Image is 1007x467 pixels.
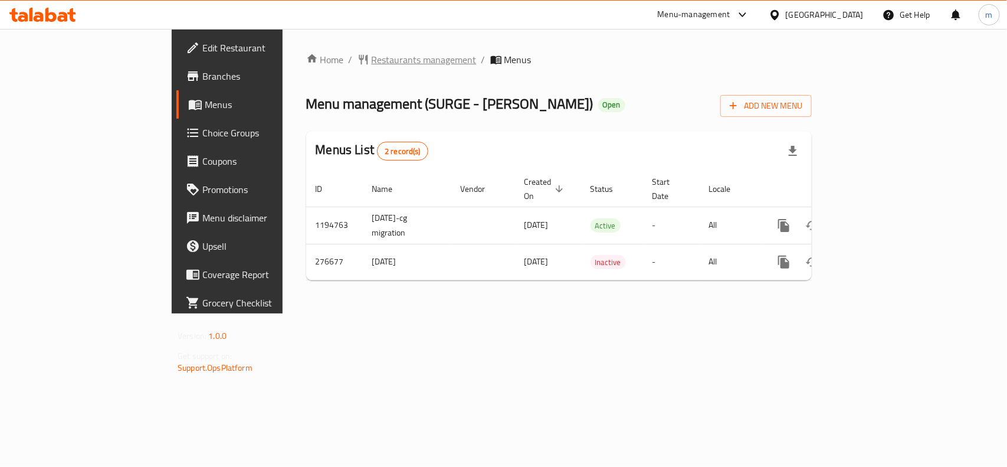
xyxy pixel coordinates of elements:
a: Branches [176,62,340,90]
span: Menus [504,53,532,67]
button: more [770,211,798,240]
a: Coverage Report [176,260,340,289]
a: Support.OpsPlatform [178,360,252,375]
span: Menus [205,97,330,112]
span: Grocery Checklist [202,296,330,310]
th: Actions [760,171,893,207]
a: Coupons [176,147,340,175]
span: Upsell [202,239,330,253]
span: Coverage Report [202,267,330,282]
a: Menus [176,90,340,119]
table: enhanced table [306,171,893,280]
button: Change Status [798,211,826,240]
span: Open [598,100,625,110]
td: All [700,207,760,244]
a: Choice Groups [176,119,340,147]
button: Change Status [798,248,826,276]
span: Get support on: [178,348,232,364]
nav: breadcrumb [306,53,812,67]
span: Version: [178,328,206,344]
div: Total records count [377,142,428,161]
span: 1.0.0 [208,328,227,344]
span: Created On [524,175,567,203]
span: Vendor [461,182,501,196]
span: Name [372,182,408,196]
h2: Menus List [316,141,428,161]
span: Add New Menu [730,99,802,113]
span: Branches [202,69,330,83]
a: Grocery Checklist [176,289,340,317]
span: Edit Restaurant [202,41,330,55]
button: Add New Menu [720,95,812,117]
div: [GEOGRAPHIC_DATA] [786,8,864,21]
span: m [986,8,993,21]
span: [DATE] [524,217,549,233]
a: Upsell [176,232,340,260]
div: Open [598,98,625,112]
a: Edit Restaurant [176,34,340,62]
span: Coupons [202,154,330,168]
span: Locale [709,182,746,196]
span: ID [316,182,338,196]
span: Restaurants management [372,53,477,67]
span: Menu disclaimer [202,211,330,225]
span: Active [591,219,621,233]
span: Status [591,182,629,196]
li: / [481,53,486,67]
span: Choice Groups [202,126,330,140]
td: [DATE] [363,244,451,280]
a: Menu disclaimer [176,204,340,232]
td: - [643,244,700,280]
button: more [770,248,798,276]
span: 2 record(s) [378,146,428,157]
span: [DATE] [524,254,549,269]
td: [DATE]-cg migration [363,207,451,244]
span: Inactive [591,256,626,269]
a: Promotions [176,175,340,204]
td: - [643,207,700,244]
div: Export file [779,137,807,165]
span: Promotions [202,182,330,197]
td: All [700,244,760,280]
a: Restaurants management [357,53,477,67]
span: Menu management ( SURGE - [PERSON_NAME] ) [306,90,593,117]
div: Active [591,218,621,233]
li: / [349,53,353,67]
span: Start Date [652,175,685,203]
div: Menu-management [658,8,730,22]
